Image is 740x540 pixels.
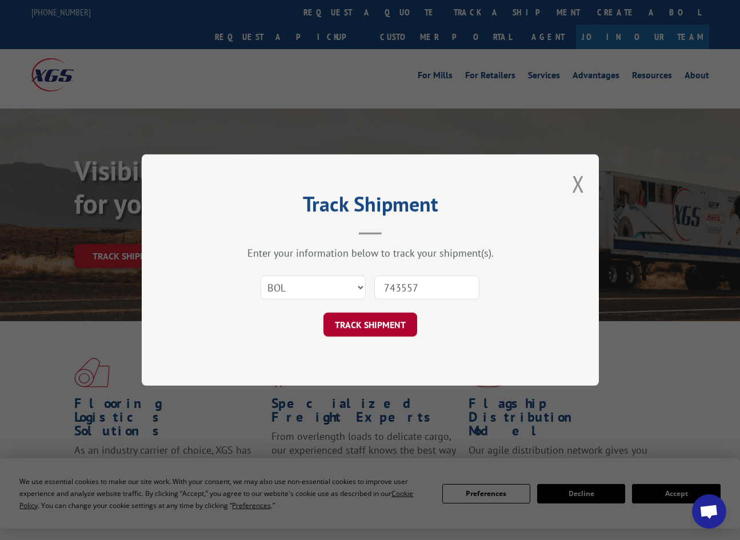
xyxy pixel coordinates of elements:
h2: Track Shipment [199,196,542,218]
div: Enter your information below to track your shipment(s). [199,246,542,259]
button: Close modal [572,169,585,199]
input: Number(s) [374,275,479,299]
div: Open chat [692,494,726,529]
button: TRACK SHIPMENT [323,313,417,337]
